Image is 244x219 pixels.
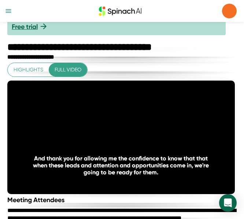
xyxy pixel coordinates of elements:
[7,196,237,204] div: Meeting Attendees
[30,155,212,176] div: And thank you for allowing me the confidence to know that that when these leads and attention and...
[14,65,43,74] span: Highlights
[49,63,87,77] button: Full video
[12,14,210,31] a: Start Free trial
[55,65,81,74] span: Full video
[12,14,221,31] span: Get started for and never miss a meeting summary again!
[219,194,237,212] div: Open Intercom Messenger
[8,63,49,77] button: Highlights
